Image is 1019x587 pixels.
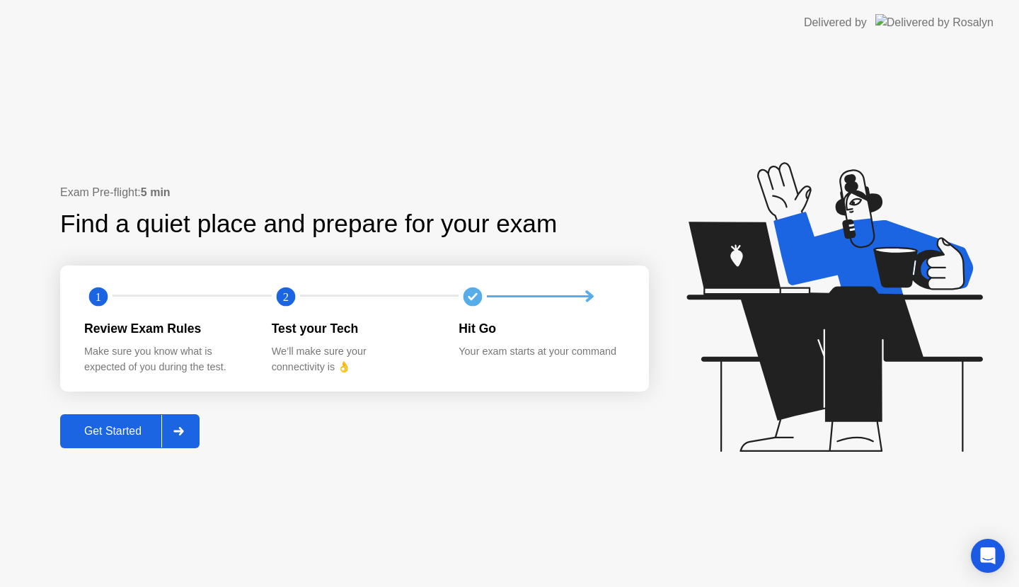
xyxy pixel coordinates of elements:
[459,344,623,360] div: Your exam starts at your command
[272,319,437,338] div: Test your Tech
[272,344,437,375] div: We’ll make sure your connectivity is 👌
[64,425,161,438] div: Get Started
[84,344,249,375] div: Make sure you know what is expected of you during the test.
[971,539,1005,573] div: Open Intercom Messenger
[96,290,101,303] text: 1
[84,319,249,338] div: Review Exam Rules
[875,14,994,30] img: Delivered by Rosalyn
[60,184,649,201] div: Exam Pre-flight:
[60,205,559,243] div: Find a quiet place and prepare for your exam
[60,414,200,448] button: Get Started
[141,186,171,198] b: 5 min
[804,14,867,31] div: Delivered by
[459,319,623,338] div: Hit Go
[283,290,289,303] text: 2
